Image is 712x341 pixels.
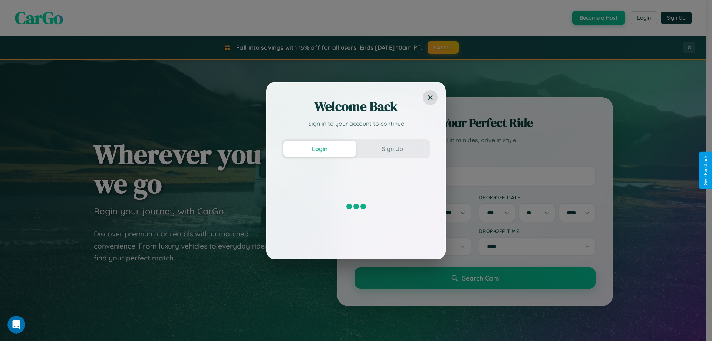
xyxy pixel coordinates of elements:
button: Login [283,141,356,157]
h2: Welcome Back [282,98,430,115]
p: Sign in to your account to continue [282,119,430,128]
button: Sign Up [356,141,429,157]
iframe: Intercom live chat [7,316,25,334]
div: Give Feedback [703,155,708,186]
